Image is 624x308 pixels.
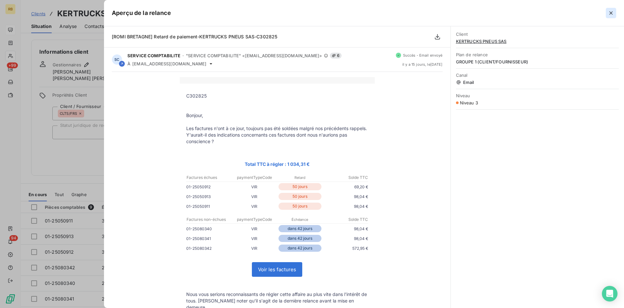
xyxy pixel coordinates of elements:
p: VIR [232,193,277,200]
p: 01-25080340 [186,225,232,232]
p: Bonjour, [186,112,368,119]
p: Factures échues [187,175,231,181]
p: VIR [232,183,277,190]
span: 6 [330,53,342,59]
span: [ROMI BRETAGNE] Retard de paiement-KERTRUCKS PNEUS SAS-C302825 [112,34,277,39]
span: Client [456,32,619,37]
p: 01-25080342 [186,245,232,252]
p: Factures non-échues [187,217,231,222]
div: Open Intercom Messenger [602,286,617,301]
p: 50 jours [279,183,321,190]
span: KERTRUCKS PNEUS SAS [456,39,619,44]
p: dans 42 jours [279,225,321,232]
p: 98,04 € [323,203,368,210]
p: VIR [232,235,277,242]
p: C302825 [186,93,368,99]
p: Échéance [278,217,322,222]
div: SC [112,54,122,65]
p: Solde TTC [323,217,368,222]
p: 98,04 € [323,193,368,200]
p: 98,04 € [323,225,368,232]
p: Solde TTC [323,175,368,181]
span: GROUPE 1 (CLIENT/FOURNISSEUR) [456,59,619,64]
span: Niveau [456,93,619,98]
p: 50 jours [279,203,321,210]
h5: Aperçu de la relance [112,8,171,18]
span: il y a 15 jours , le [DATE] [402,62,443,66]
p: Les factures n'ont à ce jour, toujours pas été soldées malgré nos précédents rappels. Y'aurait-il... [186,125,368,145]
span: À [127,61,130,66]
span: [EMAIL_ADDRESS][DOMAIN_NAME] [132,61,206,66]
p: VIR [232,245,277,252]
p: Total TTC à régler : 1 034,31 € [186,160,368,168]
p: 01-25050911 [186,203,232,210]
p: 50 jours [279,193,321,200]
span: Plan de relance [456,52,619,57]
span: - [182,54,184,58]
p: 01-25080341 [186,235,232,242]
span: SERVICE COMPTABILITE [127,53,180,58]
span: Email [456,80,619,85]
p: 01-25050912 [186,183,232,190]
p: dans 42 jours [279,245,321,252]
p: 98,04 € [323,235,368,242]
p: VIR [232,225,277,232]
span: Niveau 3 [460,100,478,105]
p: dans 42 jours [279,235,321,242]
span: Canal [456,73,619,78]
p: Retard [278,175,322,181]
p: 69,20 € [323,183,368,190]
p: VIR [232,203,277,210]
p: 572,95 € [323,245,368,252]
span: "SERVICE COMPTABILITE" <[EMAIL_ADDRESS][DOMAIN_NAME]> [186,53,322,58]
p: paymentTypeCode [232,175,277,181]
p: paymentTypeCode [232,217,277,222]
p: 01-25050913 [186,193,232,200]
span: Succès - Email envoyé [403,53,443,57]
a: Voir les factures [252,262,302,276]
